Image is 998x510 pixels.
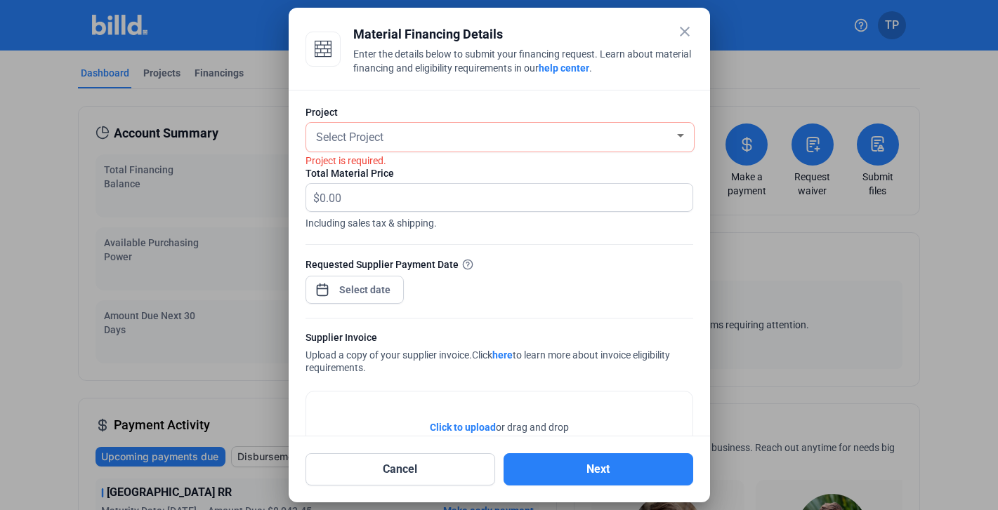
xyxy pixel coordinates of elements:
div: Requested Supplier Payment Date [306,257,693,271]
div: Enter the details below to submit your financing request. Learn about material financing and elig... [353,47,693,78]
div: Material Financing Details [353,25,693,44]
span: or drag and drop [496,420,569,434]
div: Supplier Invoice [306,330,693,348]
span: Click to learn more about invoice eligibility requirements. [306,349,670,373]
input: 0.00 [320,184,676,211]
span: Select Project [316,130,383,144]
span: $ [306,184,320,207]
a: help center [539,62,589,74]
span: Click to upload [430,422,496,433]
div: Upload a copy of your supplier invoice. [306,330,693,377]
button: Next [504,453,693,485]
i: Project is required. [306,155,386,166]
div: Project [306,105,693,119]
a: here [492,349,513,361]
input: Select date [335,281,395,298]
mat-icon: close [676,23,693,40]
button: Open calendar [315,276,329,290]
button: Cancel [306,453,495,485]
span: Including sales tax & shipping. [306,212,693,230]
div: Total Material Price [306,166,693,180]
span: . [589,62,592,74]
